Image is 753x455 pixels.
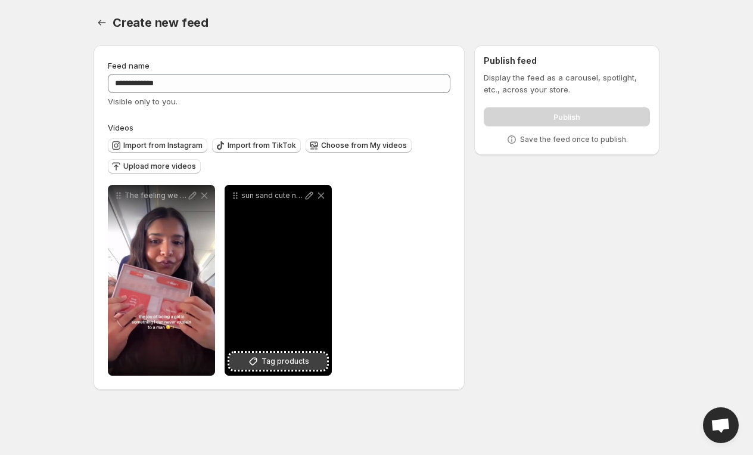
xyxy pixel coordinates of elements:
button: Import from TikTok [212,138,301,153]
button: Tag products [229,353,327,370]
p: Save the feed once to publish. [520,135,628,144]
div: The feeling we only girls understand nailinit nails nailinspo themanicureclub pressonnails presso... [108,185,215,376]
h2: Publish feed [484,55,650,67]
button: Choose from My videos [306,138,412,153]
span: Choose from My videos [321,141,407,150]
span: Tag products [262,355,309,367]
span: Feed name [108,61,150,70]
p: The feeling we only girls understand nailinit nails nailinspo themanicureclub pressonnails presso... [125,191,186,200]
div: Open chat [703,407,739,443]
p: Display the feed as a carousel, spotlight, etc., across your store. [484,72,650,95]
button: Settings [94,14,110,31]
span: Import from Instagram [123,141,203,150]
span: Visible only to you. [108,97,178,106]
span: Upload more videos [123,162,196,171]
span: Import from TikTok [228,141,296,150]
span: Videos [108,123,133,132]
button: Upload more videos [108,159,201,174]
button: Import from Instagram [108,138,207,153]
p: sun sand cute nails nailinit pressonnails trending nailinspo fyp [241,191,303,200]
span: Create new feed [113,16,209,30]
div: sun sand cute nails nailinit pressonnails trending nailinspo fypTag products [225,185,332,376]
